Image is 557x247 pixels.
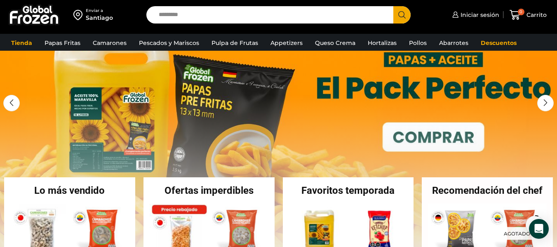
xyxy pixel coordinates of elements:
button: Search button [393,6,411,24]
span: Carrito [524,11,547,19]
p: Agotado [498,227,536,240]
h2: Ofertas imperdibles [143,186,275,195]
a: Appetizers [266,35,307,51]
a: Papas Fritas [40,35,85,51]
a: Queso Crema [311,35,360,51]
a: Camarones [89,35,131,51]
img: address-field-icon.svg [73,8,86,22]
div: Previous slide [3,95,20,111]
h2: Favoritos temporada [283,186,414,195]
a: Pollos [405,35,431,51]
div: Enviar a [86,8,113,14]
a: Pescados y Mariscos [135,35,203,51]
h2: Recomendación del chef [422,186,553,195]
span: Iniciar sesión [458,11,499,19]
a: Tienda [7,35,36,51]
a: Descuentos [477,35,521,51]
span: 0 [518,9,524,15]
a: 0 Carrito [508,5,549,25]
a: Hortalizas [364,35,401,51]
div: Open Intercom Messenger [529,219,549,239]
a: Pulpa de Frutas [207,35,262,51]
a: Iniciar sesión [450,7,499,23]
a: Abarrotes [435,35,472,51]
div: Santiago [86,14,113,22]
div: Next slide [537,95,554,111]
h2: Lo más vendido [4,186,135,195]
